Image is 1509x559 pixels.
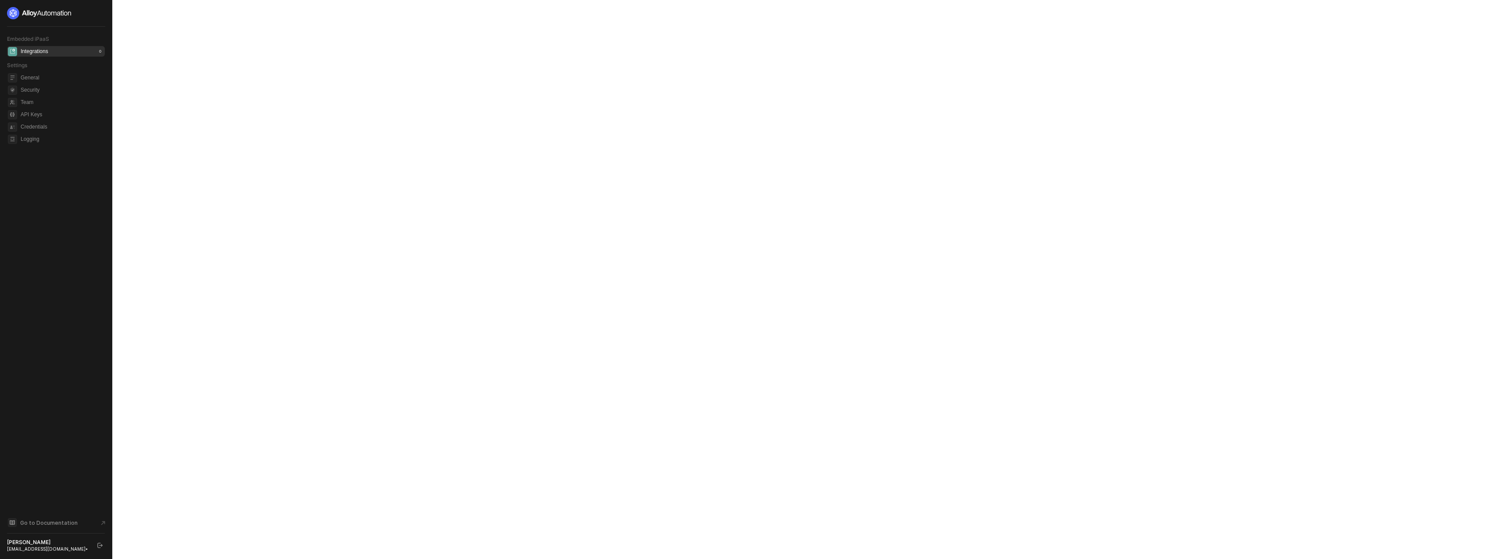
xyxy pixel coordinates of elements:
[97,543,103,548] span: logout
[8,98,17,107] span: team
[21,97,103,107] span: Team
[21,122,103,132] span: Credentials
[8,86,17,95] span: security
[8,110,17,119] span: api-key
[8,135,17,144] span: logging
[8,47,17,56] span: integrations
[7,62,27,68] span: Settings
[8,73,17,82] span: general
[7,539,89,546] div: [PERSON_NAME]
[21,109,103,120] span: API Keys
[99,519,107,527] span: document-arrow
[7,7,105,19] a: logo
[21,134,103,144] span: Logging
[7,7,72,19] img: logo
[21,85,103,95] span: Security
[7,36,49,42] span: Embedded iPaaS
[97,48,103,55] div: 0
[21,72,103,83] span: General
[7,546,89,552] div: [EMAIL_ADDRESS][DOMAIN_NAME] •
[7,517,105,528] a: Knowledge Base
[21,48,48,55] div: Integrations
[8,122,17,132] span: credentials
[20,519,78,527] span: Go to Documentation
[8,518,17,527] span: documentation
